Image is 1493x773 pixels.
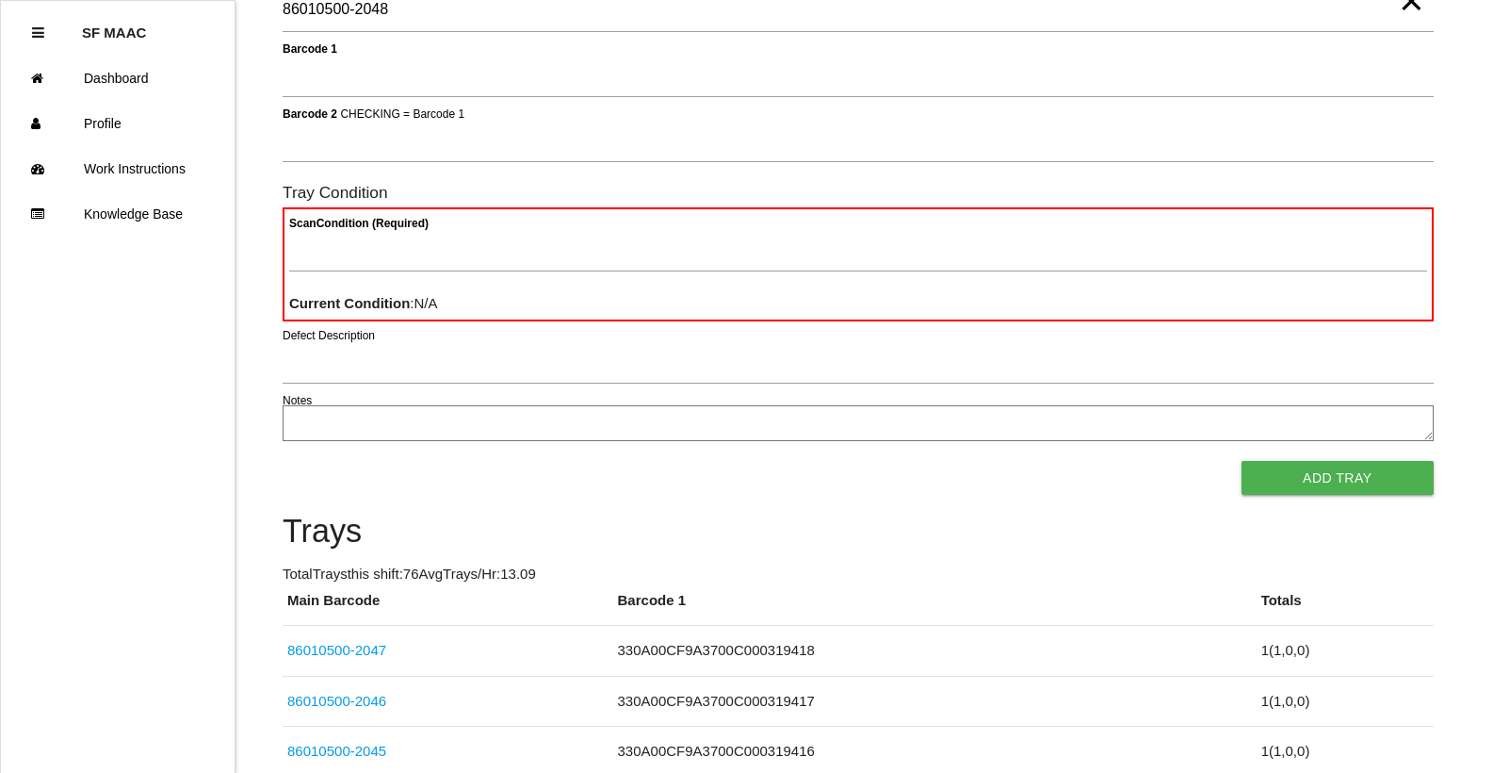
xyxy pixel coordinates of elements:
[1,56,235,101] a: Dashboard
[289,217,429,230] b: Scan Condition (Required)
[287,642,386,658] a: 86010500-2047
[1257,676,1434,727] td: 1 ( 1 , 0 , 0 )
[289,295,410,311] b: Current Condition
[283,41,337,55] b: Barcode 1
[287,743,386,759] a: 86010500-2045
[1257,590,1434,626] th: Totals
[283,184,1434,202] h6: Tray Condition
[1,191,235,237] a: Knowledge Base
[1241,461,1434,495] button: Add Tray
[1,146,235,191] a: Work Instructions
[287,693,386,709] a: 86010500-2046
[283,514,1434,550] h4: Trays
[283,327,375,344] label: Defect Description
[283,590,613,626] th: Main Barcode
[289,295,438,311] span: : N/A
[1,101,235,146] a: Profile
[82,10,146,41] p: SF MAAC
[32,10,44,56] div: Close
[283,564,1434,585] p: Total Trays this shift: 76 Avg Trays /Hr: 13.09
[340,107,464,120] span: CHECKING = Barcode 1
[613,676,1257,727] td: 330A00CF9A3700C000319417
[283,392,312,409] label: Notes
[613,626,1257,677] td: 330A00CF9A3700C000319418
[613,590,1257,626] th: Barcode 1
[1257,626,1434,677] td: 1 ( 1 , 0 , 0 )
[283,107,337,120] b: Barcode 2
